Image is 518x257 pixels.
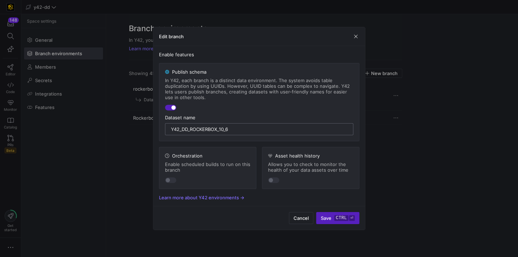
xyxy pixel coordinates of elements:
[172,153,203,159] span: Orchestration
[334,215,348,221] kbd: ctrl
[159,52,359,57] span: Enable features
[289,212,313,224] button: Cancel
[159,34,184,39] h3: Edit branch
[349,215,355,221] kbd: ⏎
[172,69,206,75] span: Publish schema
[165,115,195,120] span: Dataset name
[321,215,354,221] span: Save
[165,78,353,100] span: In Y42, each branch is a distinct data environment. The system avoids table duplication by using ...
[159,195,359,200] a: Learn more about Y42 environments ->
[268,161,353,173] span: Allows you to check to monitor the health of your data assets over time
[275,153,320,159] span: Asset health history
[165,161,250,173] span: Enable scheduled builds to run on this branch
[294,215,309,221] span: Cancel
[316,212,359,224] button: Savectrl⏎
